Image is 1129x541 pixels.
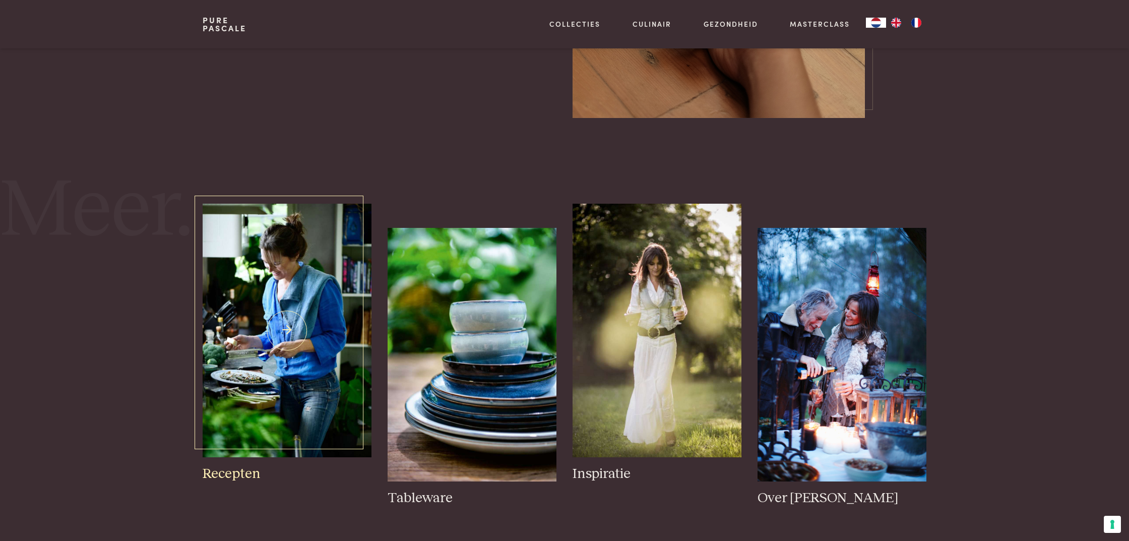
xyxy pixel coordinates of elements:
[758,490,926,507] h3: Over [PERSON_NAME]
[866,18,886,28] div: Language
[549,19,600,29] a: Collecties
[906,18,926,28] a: FR
[790,19,850,29] a: Masterclass
[1104,516,1121,533] button: Uw voorkeuren voor toestemming voor trackingtechnologieën
[758,228,926,507] a: Algemeen20-20Paul20schenkt20Pascale20in.jpg Over [PERSON_NAME]
[886,18,926,28] ul: Language list
[573,204,741,457] img: Pascale Naessens
[866,18,926,28] aside: Language selected: Nederlands
[203,16,246,32] a: PurePascale
[203,204,371,483] a: pure-pascale-naessens-_DSC7670 Recepten
[203,465,371,483] h3: Recepten
[388,228,556,482] img: serax-pure-pascale-naessens-Pure by Pascale Naessens - Cookbook Ik eet zo graag-2
[388,490,556,507] h3: Tableware
[633,19,671,29] a: Culinair
[573,465,741,483] h3: Inspiratie
[704,19,758,29] a: Gezondheid
[573,204,741,483] a: Pascale Naessens Inspiratie
[758,228,926,482] img: Algemeen20-20Paul20schenkt20Pascale20in.jpg
[388,228,556,507] a: serax-pure-pascale-naessens-Pure by Pascale Naessens - Cookbook Ik eet zo graag-2 Tableware
[203,204,371,457] img: pure-pascale-naessens-_DSC7670
[886,18,906,28] a: EN
[866,18,886,28] a: NL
